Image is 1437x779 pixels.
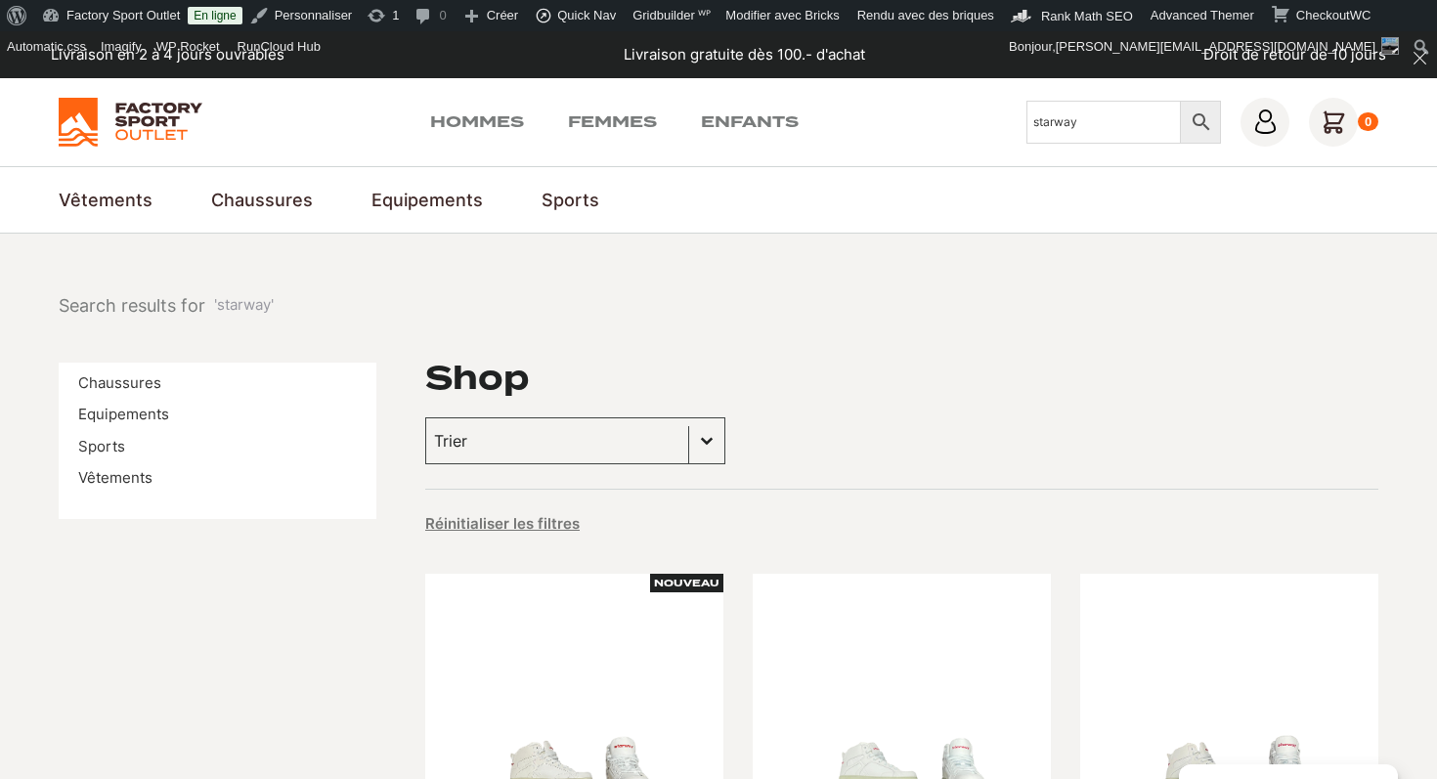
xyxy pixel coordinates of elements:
[1041,9,1133,23] span: Rank Math SEO
[59,187,152,213] a: Vêtements
[78,437,125,455] a: Sports
[1026,101,1181,144] input: Chercher
[59,98,202,147] img: Factory Sport Outlet
[568,110,657,134] a: Femmes
[78,373,161,392] a: Chaussures
[150,31,228,63] a: WP Rocket
[689,418,724,463] button: Basculer la liste
[434,428,680,454] input: Trier
[78,405,169,423] a: Equipements
[59,292,274,319] nav: breadcrumbs
[228,31,330,63] div: RunCloud Hub
[214,294,274,317] span: 'starway'
[211,187,313,213] a: Chaussures
[371,187,483,213] a: Equipements
[1002,31,1407,63] a: Bonjour,
[1358,112,1378,132] div: 0
[1056,39,1375,54] span: [PERSON_NAME][EMAIL_ADDRESS][DOMAIN_NAME]
[425,514,580,534] button: Réinitialiser les filtres
[188,7,241,24] a: En ligne
[59,292,274,319] li: Search results for
[94,31,150,63] a: Imagify
[430,110,524,134] a: Hommes
[624,44,865,66] p: Livraison gratuite dès 100.- d'achat
[542,187,599,213] a: Sports
[701,110,799,134] a: Enfants
[78,468,152,487] a: Vêtements
[425,363,529,394] h1: Shop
